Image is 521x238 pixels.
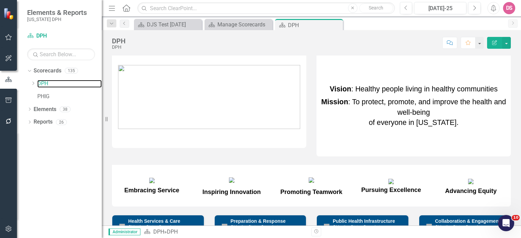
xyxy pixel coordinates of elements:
span: Advancing Equity [445,178,497,194]
span: Promoting Teamwork [281,189,343,195]
a: Elements [34,106,56,113]
span: : Healthy people living in healthy communities [330,85,498,93]
a: Reports [34,118,53,126]
span: Elements & Reports [27,8,87,17]
div: DPH [167,229,178,235]
span: Pursuing Excellence [361,178,421,193]
strong: Vision [330,85,351,93]
img: Not Defined [323,221,331,229]
img: mceclip13.png [468,179,474,184]
img: ClearPoint Strategy [3,8,15,20]
iframe: Intercom live chat [498,215,514,231]
button: DS [503,2,515,14]
input: Search Below... [27,48,95,60]
a: Manage Scorecards [206,20,271,29]
strong: Mission [321,98,348,106]
div: DPH [288,21,341,29]
a: DPH [27,32,95,40]
a: PHIG [37,93,102,101]
small: [US_STATE] DPH [27,17,87,22]
div: » [144,228,306,236]
span: Search [369,5,383,10]
img: Not Defined [118,221,126,229]
div: Manage Scorecards [217,20,271,29]
img: Not Defined [425,221,433,229]
small: Objective Status Snapshot [435,224,483,229]
img: mceclip10.png [229,177,234,183]
div: DPH [112,45,126,50]
button: Search [359,3,393,13]
button: [DATE]-25 [414,2,466,14]
a: Health Services & Care [128,218,180,224]
img: mceclip12.png [388,179,394,184]
img: mceclip9.png [149,178,155,183]
span: Administrator [109,229,140,235]
a: Collaboration & Engagement [435,218,500,224]
div: 38 [60,106,71,112]
a: DPH [37,80,102,88]
a: Preparation & Response [231,218,286,224]
small: Objective Status Snapshot [333,224,380,229]
img: mceclip11.png [309,177,314,183]
a: DPH [153,229,164,235]
div: 26 [56,119,67,125]
div: 135 [65,68,78,74]
input: Search ClearPoint... [137,2,394,14]
small: Objective Status Snapshot [128,224,176,229]
small: Objective Status Snapshot [231,224,278,229]
div: [DATE]-25 [417,4,464,13]
div: DJS Test [DATE] [147,20,200,29]
img: Not Defined [220,221,229,229]
div: DPH [112,37,126,45]
span: : To protect, promote, and improve the health and well-being of everyone in [US_STATE]. [321,98,506,127]
span: Inspiring Innovation [202,189,261,195]
span: Embracing Service [124,187,179,194]
span: 10 [512,215,520,220]
a: Public Health Infrastructure [333,218,395,224]
a: DJS Test [DATE] [136,20,200,29]
a: Scorecards [34,67,61,75]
